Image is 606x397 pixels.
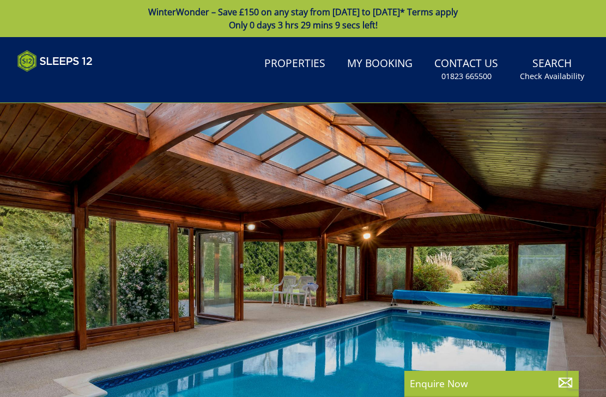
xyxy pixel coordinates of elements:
a: SearchCheck Availability [516,52,589,87]
a: Properties [260,52,330,76]
small: 01823 665500 [441,71,492,82]
small: Check Availability [520,71,584,82]
img: Sleeps 12 [17,50,93,72]
p: Enquire Now [410,376,573,390]
a: My Booking [343,52,417,76]
span: Only 0 days 3 hrs 29 mins 9 secs left! [229,19,378,31]
a: Contact Us01823 665500 [430,52,502,87]
iframe: Customer reviews powered by Trustpilot [12,79,126,88]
